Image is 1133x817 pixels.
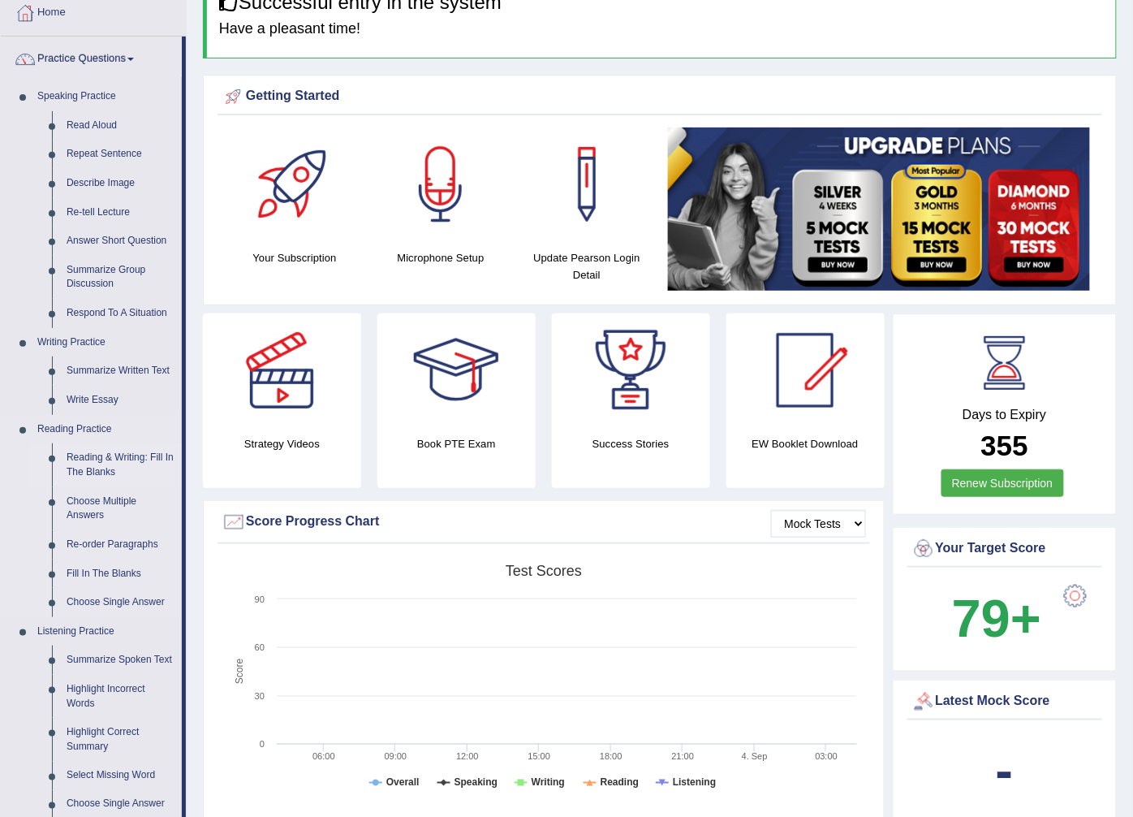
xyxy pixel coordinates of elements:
a: Highlight Incorrect Words [59,675,182,718]
h4: Strategy Videos [203,435,361,452]
a: Summarize Group Discussion [59,256,182,299]
a: Re-order Paragraphs [59,530,182,560]
b: 79+ [952,589,1041,648]
a: Write Essay [59,386,182,415]
h4: Book PTE Exam [377,435,536,452]
a: Describe Image [59,169,182,198]
h4: EW Booklet Download [726,435,885,452]
h4: Days to Expiry [911,408,1099,422]
b: 355 [981,430,1028,461]
a: Speaking Practice [30,82,182,111]
a: Select Missing Word [59,762,182,791]
a: Summarize Written Text [59,357,182,386]
div: Your Target Score [911,537,1099,561]
text: 90 [255,594,265,604]
tspan: 4. Sep [742,751,768,761]
text: 09:00 [385,751,407,761]
a: Listening Practice [30,617,182,646]
h4: Have a pleasant time! [219,21,1104,37]
a: Reading & Writing: Fill In The Blanks [59,443,182,486]
div: Score Progress Chart [222,510,866,534]
tspan: Score [234,659,245,685]
a: Choose Multiple Answers [59,487,182,530]
h4: Update Pearson Login Detail [522,249,652,283]
h4: Microphone Setup [376,249,506,266]
a: Renew Subscription [941,469,1064,497]
h4: Your Subscription [230,249,360,266]
a: Choose Single Answer [59,588,182,617]
text: 21:00 [672,751,695,761]
tspan: Listening [673,777,716,789]
a: Answer Short Question [59,227,182,256]
text: 60 [255,642,265,652]
a: Highlight Correct Summary [59,718,182,761]
a: Writing Practice [30,328,182,357]
tspan: Overall [386,777,420,789]
text: 15:00 [528,751,551,761]
a: Re-tell Lecture [59,198,182,227]
a: Fill In The Blanks [59,560,182,589]
a: Summarize Spoken Text [59,646,182,675]
div: Latest Mock Score [911,689,1099,714]
a: Read Aloud [59,111,182,140]
div: Getting Started [222,84,1098,109]
tspan: Writing [532,777,565,789]
a: Respond To A Situation [59,299,182,328]
text: 03:00 [816,751,838,761]
tspan: Speaking [454,777,498,789]
img: small5.jpg [668,128,1090,291]
text: 06:00 [312,751,335,761]
a: Practice Questions [1,37,182,77]
tspan: Reading [601,777,639,789]
text: 18:00 [600,751,623,761]
b: - [996,741,1014,801]
a: Repeat Sentence [59,140,182,169]
text: 0 [260,739,265,749]
text: 30 [255,691,265,701]
tspan: Test scores [506,563,582,579]
h4: Success Stories [552,435,710,452]
a: Reading Practice [30,415,182,444]
text: 12:00 [456,751,479,761]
